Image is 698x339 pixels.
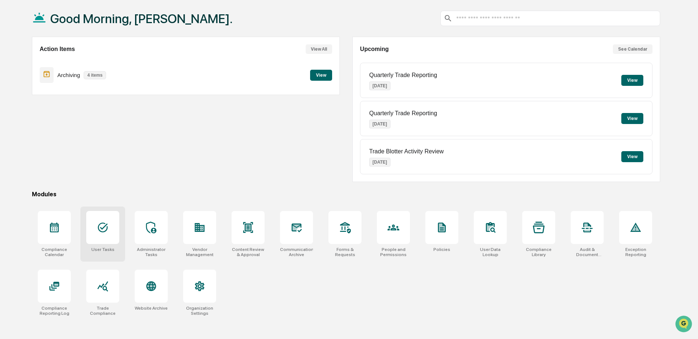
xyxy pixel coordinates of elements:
p: Quarterly Trade Reporting [369,72,437,79]
img: Steve.Lennart [7,93,19,105]
p: How can we help? [7,15,134,27]
a: 🔎Data Lookup [4,161,49,174]
div: Forms & Requests [328,247,361,257]
p: [DATE] [369,81,390,90]
div: Website Archive [135,306,168,311]
a: Powered byPylon [52,182,89,187]
div: Past conversations [7,81,49,87]
span: Data Lookup [15,164,46,171]
div: Vendor Management [183,247,216,257]
div: 🗄️ [53,151,59,157]
div: Compliance Library [522,247,555,257]
div: User Data Lookup [474,247,507,257]
div: Communications Archive [280,247,313,257]
button: View [621,151,643,162]
div: Trade Compliance [86,306,119,316]
h1: Good Morning, [PERSON_NAME]. [50,11,233,26]
span: [DATE] [65,120,80,125]
p: Trade Blotter Activity Review [369,148,444,155]
p: 4 items [84,71,106,79]
button: See all [114,80,134,89]
div: Compliance Reporting Log [38,306,71,316]
div: Compliance Calendar [38,247,71,257]
span: Pylon [73,182,89,187]
button: View [621,75,643,86]
div: 🖐️ [7,151,13,157]
div: We're available if you need us! [33,63,101,69]
span: • [99,100,101,106]
p: [DATE] [369,120,390,128]
div: 🔎 [7,165,13,171]
div: Audit & Document Logs [571,247,604,257]
div: Content Review & Approval [232,247,265,257]
img: Jack Rasmussen [7,113,19,124]
img: 4531339965365_218c74b014194aa58b9b_72.jpg [15,56,29,69]
div: User Tasks [91,247,114,252]
div: Exception Reporting [619,247,652,257]
iframe: Open customer support [675,315,694,335]
div: Start new chat [33,56,120,63]
button: See Calendar [613,44,652,54]
img: 1746055101610-c473b297-6a78-478c-a979-82029cc54cd1 [7,56,21,69]
p: Archiving [57,72,80,78]
span: Preclearance [15,150,47,157]
span: Attestations [61,150,91,157]
p: [DATE] [369,158,390,167]
h2: Upcoming [360,46,389,52]
span: [DATE] [103,100,118,106]
button: Start new chat [125,58,134,67]
div: Organization Settings [183,306,216,316]
h2: Action Items [40,46,75,52]
a: 🗄️Attestations [50,147,94,160]
img: 1746055101610-c473b297-6a78-478c-a979-82029cc54cd1 [15,120,21,126]
div: Policies [433,247,450,252]
button: View All [306,44,332,54]
p: Quarterly Trade Reporting [369,110,437,117]
div: People and Permissions [377,247,410,257]
button: View [310,70,332,81]
span: [PERSON_NAME].[PERSON_NAME] [23,100,97,106]
a: View [310,71,332,78]
a: 🖐️Preclearance [4,147,50,160]
span: • [61,120,63,125]
div: Administrator Tasks [135,247,168,257]
button: View [621,113,643,124]
span: [PERSON_NAME] [23,120,59,125]
div: Modules [32,191,660,198]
